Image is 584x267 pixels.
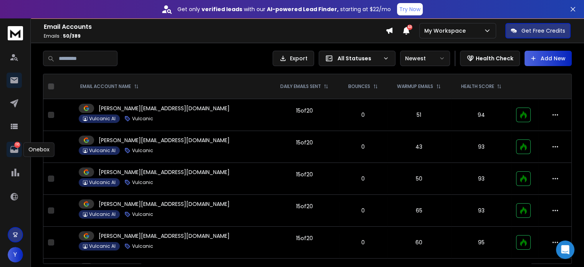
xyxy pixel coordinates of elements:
[89,243,116,249] p: Vulcanic AI
[99,200,230,208] p: [PERSON_NAME][EMAIL_ADDRESS][DOMAIN_NAME]
[8,26,23,40] img: logo
[521,27,565,35] p: Get Free Credits
[344,111,382,119] p: 0
[397,83,433,90] p: WARMUP EMAILS
[202,5,242,13] strong: verified leads
[99,168,230,176] p: [PERSON_NAME][EMAIL_ADDRESS][DOMAIN_NAME]
[23,142,55,157] div: Onebox
[407,25,412,30] span: 50
[451,227,512,259] td: 95
[99,232,230,240] p: [PERSON_NAME][EMAIL_ADDRESS][DOMAIN_NAME]
[7,142,22,157] a: 110
[296,202,313,210] div: 15 of 20
[387,131,451,163] td: 43
[44,33,385,39] p: Emails :
[177,5,391,13] p: Get only with our starting at $22/mo
[296,171,313,178] div: 15 of 20
[99,136,230,144] p: [PERSON_NAME][EMAIL_ADDRESS][DOMAIN_NAME]
[344,143,382,151] p: 0
[524,51,572,66] button: Add New
[132,116,153,122] p: Vulcanic
[280,83,321,90] p: DAILY EMAILS SENT
[387,227,451,259] td: 60
[400,51,450,66] button: Newest
[451,195,512,227] td: 93
[63,33,81,39] span: 50 / 389
[451,163,512,195] td: 93
[296,139,313,146] div: 15 of 20
[397,3,423,15] button: Try Now
[344,239,382,246] p: 0
[296,234,313,242] div: 15 of 20
[460,51,520,66] button: Health Check
[476,55,513,62] p: Health Check
[99,104,230,112] p: [PERSON_NAME][EMAIL_ADDRESS][DOMAIN_NAME]
[387,195,451,227] td: 65
[89,179,116,186] p: Vulcanic AI
[132,243,153,249] p: Vulcanic
[8,247,23,262] button: Y
[89,211,116,217] p: Vulcanic AI
[505,23,571,38] button: Get Free Credits
[399,5,420,13] p: Try Now
[451,131,512,163] td: 93
[451,99,512,131] td: 94
[337,55,380,62] p: All Statuses
[296,107,313,114] div: 15 of 20
[44,22,385,32] h1: Email Accounts
[89,148,116,154] p: Vulcanic AI
[132,179,153,186] p: Vulcanic
[344,175,382,182] p: 0
[14,142,20,148] p: 110
[89,116,116,122] p: Vulcanic AI
[348,83,370,90] p: BOUNCES
[132,148,153,154] p: Vulcanic
[273,51,314,66] button: Export
[424,27,469,35] p: My Workspace
[387,163,451,195] td: 50
[80,83,139,90] div: EMAIL ACCOUNT NAME
[556,240,574,259] div: Open Intercom Messenger
[461,83,494,90] p: HEALTH SCORE
[344,207,382,214] p: 0
[387,99,451,131] td: 51
[267,5,339,13] strong: AI-powered Lead Finder,
[132,211,153,217] p: Vulcanic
